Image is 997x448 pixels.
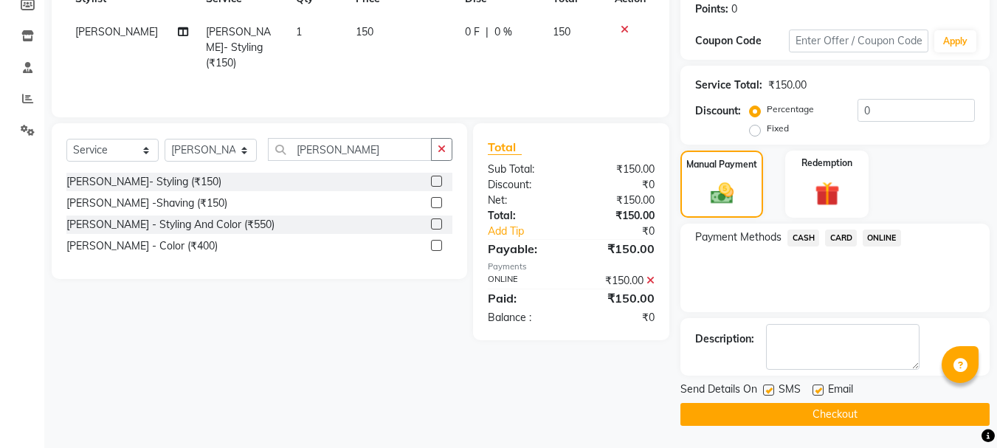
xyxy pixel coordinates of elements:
span: [PERSON_NAME]- Styling (₹150) [206,25,271,69]
div: Total: [477,208,571,224]
div: Balance : [477,310,571,325]
label: Fixed [767,122,789,135]
span: ONLINE [863,230,901,247]
span: Total [488,139,522,155]
span: [PERSON_NAME] [75,25,158,38]
input: Enter Offer / Coupon Code [789,30,928,52]
div: 0 [731,1,737,17]
input: Search or Scan [268,138,432,161]
div: ₹150.00 [571,162,666,177]
span: 0 % [494,24,512,40]
div: ₹150.00 [571,289,666,307]
div: Coupon Code [695,33,788,49]
div: Service Total: [695,77,762,93]
div: Payable: [477,240,571,258]
div: ₹150.00 [571,208,666,224]
span: 1 [296,25,302,38]
div: ₹0 [587,224,666,239]
span: Email [828,382,853,400]
div: [PERSON_NAME] -Shaving (₹150) [66,196,227,211]
span: 150 [553,25,570,38]
span: Send Details On [680,382,757,400]
img: _gift.svg [807,179,847,209]
div: Discount: [695,103,741,119]
span: SMS [779,382,801,400]
div: ₹0 [571,177,666,193]
a: Add Tip [477,224,587,239]
button: Checkout [680,403,990,426]
div: [PERSON_NAME] - Color (₹400) [66,238,218,254]
div: Points: [695,1,728,17]
div: [PERSON_NAME] - Styling And Color (₹550) [66,217,275,232]
div: [PERSON_NAME]- Styling (₹150) [66,174,221,190]
div: ₹150.00 [768,77,807,93]
span: CARD [825,230,857,247]
label: Redemption [801,156,852,170]
div: ONLINE [477,273,571,289]
div: Paid: [477,289,571,307]
span: CASH [787,230,819,247]
button: Apply [934,30,976,52]
div: ₹150.00 [571,240,666,258]
span: | [486,24,489,40]
label: Manual Payment [686,158,757,171]
div: ₹150.00 [571,273,666,289]
div: Sub Total: [477,162,571,177]
div: ₹150.00 [571,193,666,208]
div: Discount: [477,177,571,193]
div: Description: [695,331,754,347]
span: 0 F [465,24,480,40]
div: ₹0 [571,310,666,325]
img: _cash.svg [703,180,741,207]
div: Payments [488,261,655,273]
div: Net: [477,193,571,208]
label: Percentage [767,103,814,116]
span: 150 [356,25,373,38]
span: Payment Methods [695,230,782,245]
